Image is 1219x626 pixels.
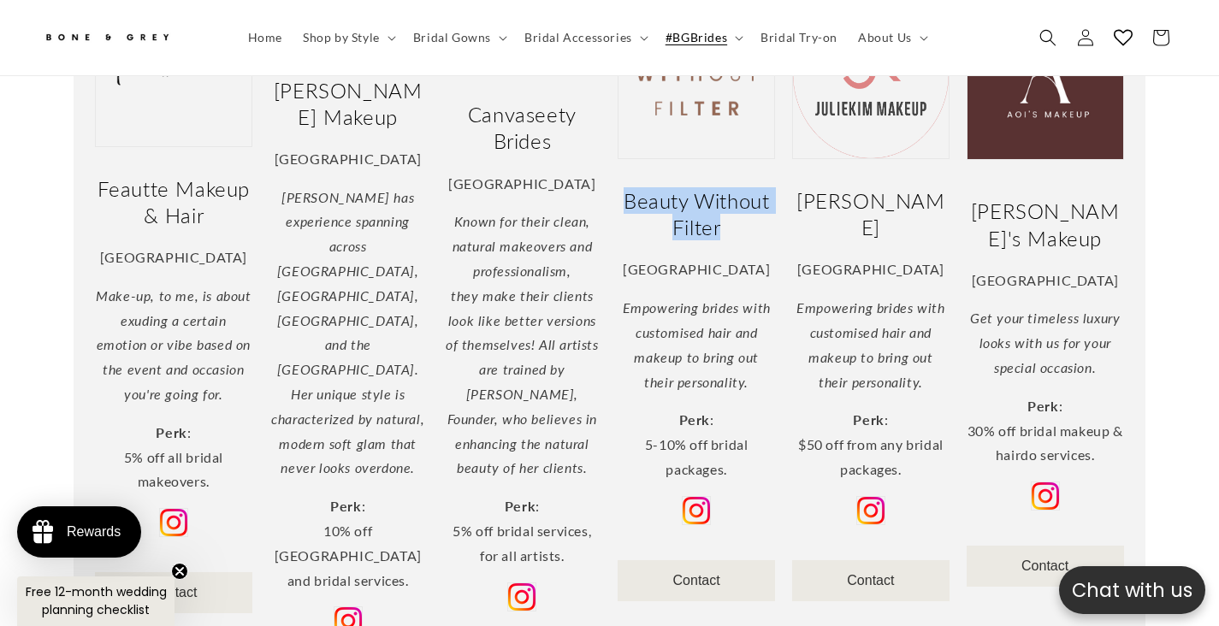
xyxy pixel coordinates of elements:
[524,30,632,45] span: Bridal Accessories
[444,102,601,155] h2: Canvaseety Brides
[797,299,945,389] i: Empowering brides with customised hair and makeup to bring out their personality.
[26,583,167,618] span: Free 12-month wedding planning checklist
[413,30,491,45] span: Bridal Gowns
[682,496,711,525] img: Instagram | Bone and Grey Bridal
[618,258,776,283] p: [GEOGRAPHIC_DATA]
[444,494,601,568] p: : 5% off bridal services, for all artists.
[618,560,776,601] button: Contact
[95,175,252,228] h2: Feautte Makeup & Hair
[271,189,424,476] i: [PERSON_NAME] has experience spanning across [GEOGRAPHIC_DATA], [GEOGRAPHIC_DATA], [GEOGRAPHIC_DA...
[1029,19,1067,56] summary: Search
[666,30,727,45] span: #BGBrides
[970,310,1120,376] i: Get your timeless luxury looks with us for your special occasion.
[37,17,221,58] a: Bone and Grey Bridal
[1031,481,1060,511] img: Instagram | Bone and Grey Bridal
[967,198,1124,251] h2: [PERSON_NAME]'s Makeup
[792,409,950,482] p: : $50 off from any bridal packages.
[1059,576,1205,605] p: Chat with us
[967,3,1124,160] img: Aoi Makeup | Bone and Grey Bridal Makeup & Hair Partners in Asia
[1027,398,1058,414] b: Perk
[508,582,537,611] img: Instagram | Bone and Grey Bridal
[159,508,188,537] img: Instagram | Bone and Grey Bridal
[1059,566,1205,614] button: Open chatbox
[95,421,252,494] p: : 5% off all bridal makeovers.
[618,187,776,240] h2: Beauty Without Filter
[446,214,599,476] i: Known for their clean, natural makeovers and professionalism, they make their clients look like b...
[655,20,750,56] summary: #BGBrides
[95,572,252,613] button: Contact
[269,77,427,130] h2: [PERSON_NAME] Makeup
[623,299,771,389] i: Empowering brides with customised hair and makeup to bring out their personality.
[96,287,251,402] i: Make-up, to me, is about exuding a certain emotion or vibe based on the event and occasion you're...
[854,412,885,428] b: Perk
[505,498,536,514] b: Perk
[760,30,837,45] span: Bridal Try-on
[17,576,175,626] div: Free 12-month wedding planning checklistClose teaser
[967,394,1124,468] p: : 30% off bridal makeup & hairdo services.
[856,496,885,525] img: Instagram | Bone and Grey Bridal
[238,20,293,56] a: Home
[967,269,1124,293] p: [GEOGRAPHIC_DATA]
[43,24,171,52] img: Bone and Grey Bridal
[95,245,252,270] p: [GEOGRAPHIC_DATA]
[848,20,935,56] summary: About Us
[293,20,403,56] summary: Shop by Style
[618,409,776,482] p: : 5-10% off bridal packages.
[269,494,427,593] p: : 10% off [GEOGRAPHIC_DATA] and bridal services.
[444,172,601,197] p: [GEOGRAPHIC_DATA]
[157,424,187,440] b: Perk
[792,560,950,601] button: Contact
[303,30,380,45] span: Shop by Style
[858,30,912,45] span: About Us
[673,573,720,588] a: Contact
[750,20,848,56] a: Bridal Try-on
[679,412,710,428] b: Perk
[848,573,895,588] a: Contact
[792,187,950,240] h2: [PERSON_NAME]
[171,563,188,580] button: Close teaser
[514,20,655,56] summary: Bridal Accessories
[269,147,427,172] p: [GEOGRAPHIC_DATA]
[248,30,282,45] span: Home
[403,20,514,56] summary: Bridal Gowns
[1021,558,1068,573] a: Contact
[792,258,950,283] p: [GEOGRAPHIC_DATA]
[330,498,361,514] b: Perk
[967,546,1124,587] button: Contact
[67,524,121,540] div: Rewards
